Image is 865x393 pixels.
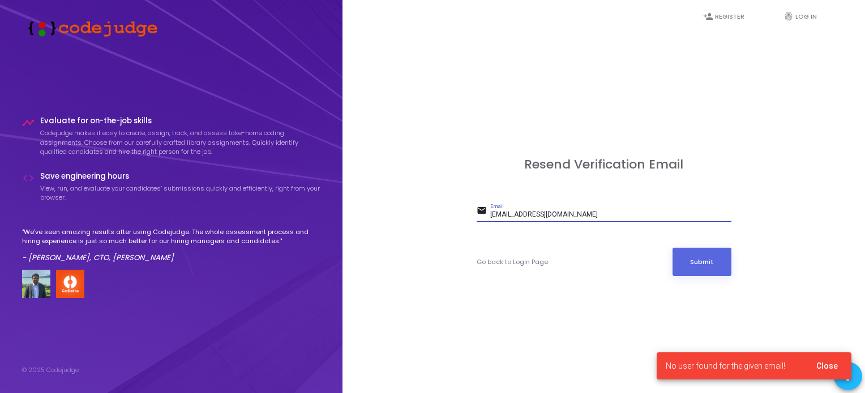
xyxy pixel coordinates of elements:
a: person_addRegister [692,3,760,30]
div: © 2025 Codejudge [22,365,79,375]
p: View, run, and evaluate your candidates’ submissions quickly and efficiently, right from your bro... [40,184,321,202]
i: person_add [703,11,713,21]
em: - [PERSON_NAME], CTO, [PERSON_NAME] [22,252,174,263]
input: Email [490,211,731,219]
i: timeline [22,116,35,129]
button: Close [807,356,847,376]
h4: Evaluate for on-the-job skills [40,116,321,126]
span: No user found for the given email! [666,360,785,372]
img: user image [22,270,50,298]
h3: Resend Verification Email [477,157,731,172]
i: code [22,172,35,184]
img: company-logo [56,270,84,298]
i: fingerprint [783,11,794,21]
a: fingerprintLog In [772,3,840,30]
p: "We've seen amazing results after using Codejudge. The whole assessment process and hiring experi... [22,227,321,246]
h4: Save engineering hours [40,172,321,181]
mat-icon: email [477,205,490,218]
span: Close [816,361,838,370]
button: Submit [673,248,731,276]
a: Go back to Login Page [477,257,548,267]
p: Codejudge makes it easy to create, assign, track, and assess take-home coding assignments. Choose... [40,128,321,157]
